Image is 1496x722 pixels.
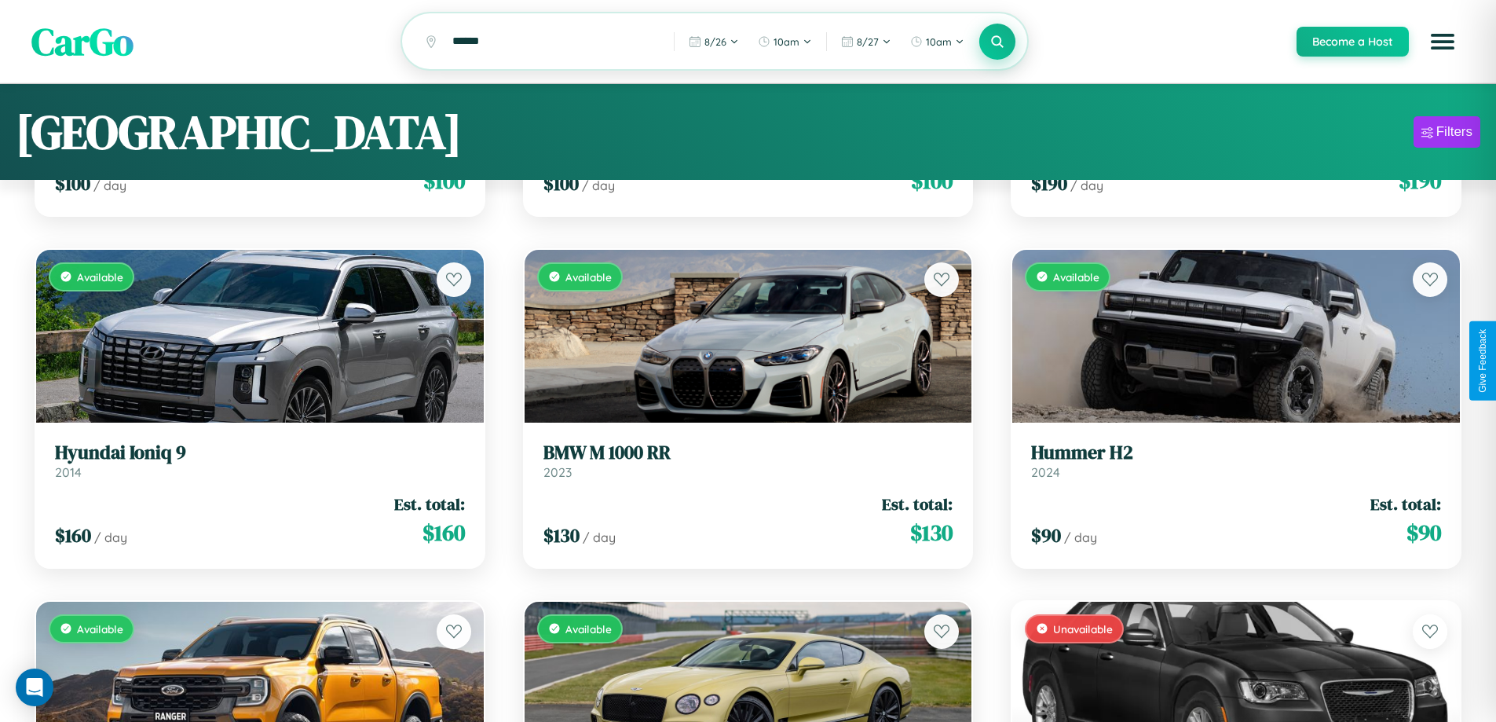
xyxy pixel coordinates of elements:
[422,517,465,548] span: $ 160
[77,622,123,636] span: Available
[543,442,953,464] h3: BMW M 1000 RR
[55,442,465,464] h3: Hyundai Ioniq 9
[543,522,580,548] span: $ 130
[704,35,726,48] span: 8 / 26
[543,170,579,196] span: $ 100
[1406,517,1441,548] span: $ 90
[55,464,82,480] span: 2014
[910,517,953,548] span: $ 130
[1064,530,1097,545] span: / day
[394,493,465,515] span: Est. total:
[902,29,972,54] button: 10am
[543,442,953,480] a: BMW M 1000 RR2023
[16,669,53,706] div: Open Intercom Messenger
[1031,464,1060,480] span: 2024
[55,442,465,480] a: Hyundai Ioniq 92014
[565,270,612,284] span: Available
[750,29,820,54] button: 10am
[16,100,462,164] h1: [GEOGRAPHIC_DATA]
[1031,170,1067,196] span: $ 190
[911,165,953,196] span: $ 100
[77,270,123,284] span: Available
[1414,116,1480,148] button: Filters
[1031,522,1061,548] span: $ 90
[1070,178,1103,193] span: / day
[31,16,134,68] span: CarGo
[93,178,126,193] span: / day
[55,522,91,548] span: $ 160
[55,170,90,196] span: $ 100
[1031,442,1441,464] h3: Hummer H2
[1477,329,1488,393] div: Give Feedback
[1053,622,1113,636] span: Unavailable
[1053,270,1099,284] span: Available
[543,464,572,480] span: 2023
[423,165,465,196] span: $ 100
[1031,442,1441,480] a: Hummer H22024
[1436,124,1472,140] div: Filters
[857,35,879,48] span: 8 / 27
[583,530,616,545] span: / day
[582,178,615,193] span: / day
[1399,165,1441,196] span: $ 190
[1421,20,1465,64] button: Open menu
[774,35,799,48] span: 10am
[94,530,127,545] span: / day
[833,29,899,54] button: 8/27
[681,29,747,54] button: 8/26
[1297,27,1409,57] button: Become a Host
[882,493,953,515] span: Est. total:
[1370,493,1441,515] span: Est. total:
[926,35,952,48] span: 10am
[565,622,612,636] span: Available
